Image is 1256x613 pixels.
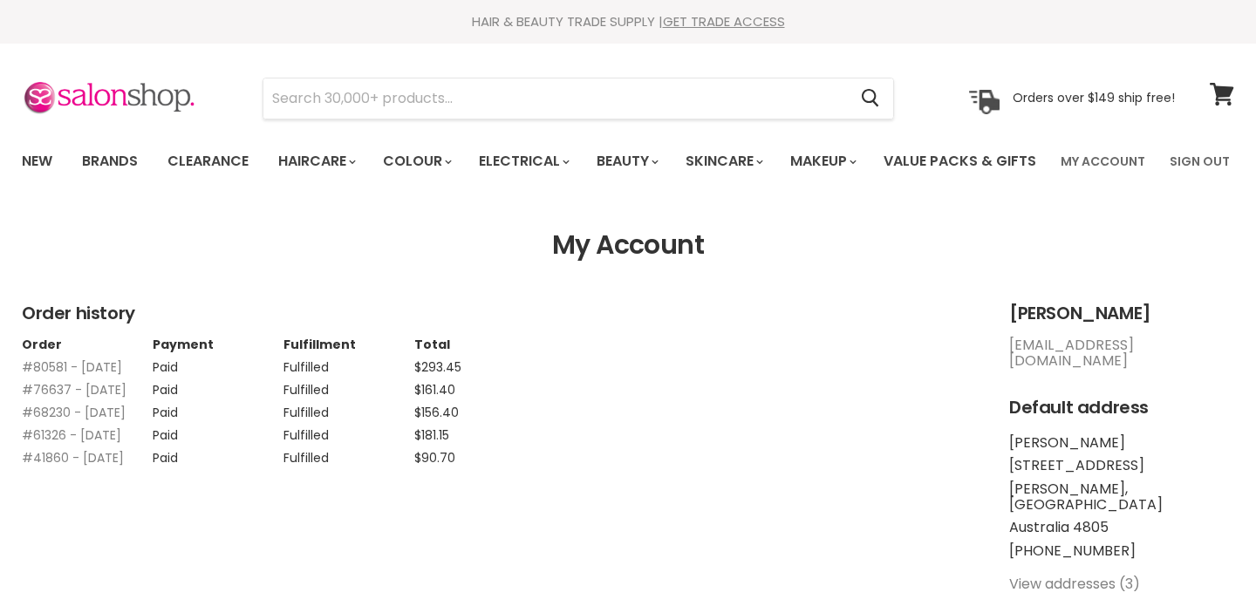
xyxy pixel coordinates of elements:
span: $156.40 [414,404,459,421]
p: Orders over $149 ship free! [1013,90,1175,106]
h1: My Account [22,230,1234,261]
li: [PERSON_NAME], [GEOGRAPHIC_DATA] [1009,481,1234,514]
h2: [PERSON_NAME] [1009,303,1234,324]
td: Fulfilled [283,374,414,397]
td: Fulfilled [283,442,414,465]
td: Paid [153,374,283,397]
h2: Default address [1009,398,1234,418]
li: [PERSON_NAME] [1009,435,1234,451]
li: Australia 4805 [1009,520,1234,535]
td: Paid [153,442,283,465]
a: My Account [1050,143,1156,180]
a: Colour [370,143,462,180]
a: View addresses (3) [1009,574,1140,594]
a: GET TRADE ACCESS [663,12,785,31]
a: Clearance [154,143,262,180]
span: $161.40 [414,381,455,398]
button: Search [847,78,893,119]
a: Beauty [584,143,669,180]
th: Total [414,337,545,351]
td: Fulfilled [283,419,414,442]
form: Product [263,78,894,119]
ul: Main menu [9,136,1050,187]
li: [STREET_ADDRESS] [1009,458,1234,473]
td: Fulfilled [283,397,414,419]
span: $181.15 [414,426,449,444]
a: Haircare [265,143,366,180]
th: Order [22,337,153,351]
td: Paid [153,351,283,374]
td: Paid [153,419,283,442]
input: Search [263,78,847,119]
h2: Order history [22,303,974,324]
span: $293.45 [414,358,461,376]
li: [PHONE_NUMBER] [1009,543,1234,559]
td: Fulfilled [283,351,414,374]
a: #41860 - [DATE] [22,449,124,467]
a: #80581 - [DATE] [22,358,122,376]
th: Fulfillment [283,337,414,351]
a: Makeup [777,143,867,180]
th: Payment [153,337,283,351]
a: #76637 - [DATE] [22,381,126,398]
a: Value Packs & Gifts [870,143,1049,180]
span: $90.70 [414,449,455,467]
a: #68230 - [DATE] [22,404,126,421]
a: Sign Out [1159,143,1240,180]
a: #61326 - [DATE] [22,426,121,444]
a: Electrical [466,143,580,180]
a: [EMAIL_ADDRESS][DOMAIN_NAME] [1009,335,1134,371]
a: Skincare [672,143,774,180]
a: New [9,143,65,180]
td: Paid [153,397,283,419]
a: Brands [69,143,151,180]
